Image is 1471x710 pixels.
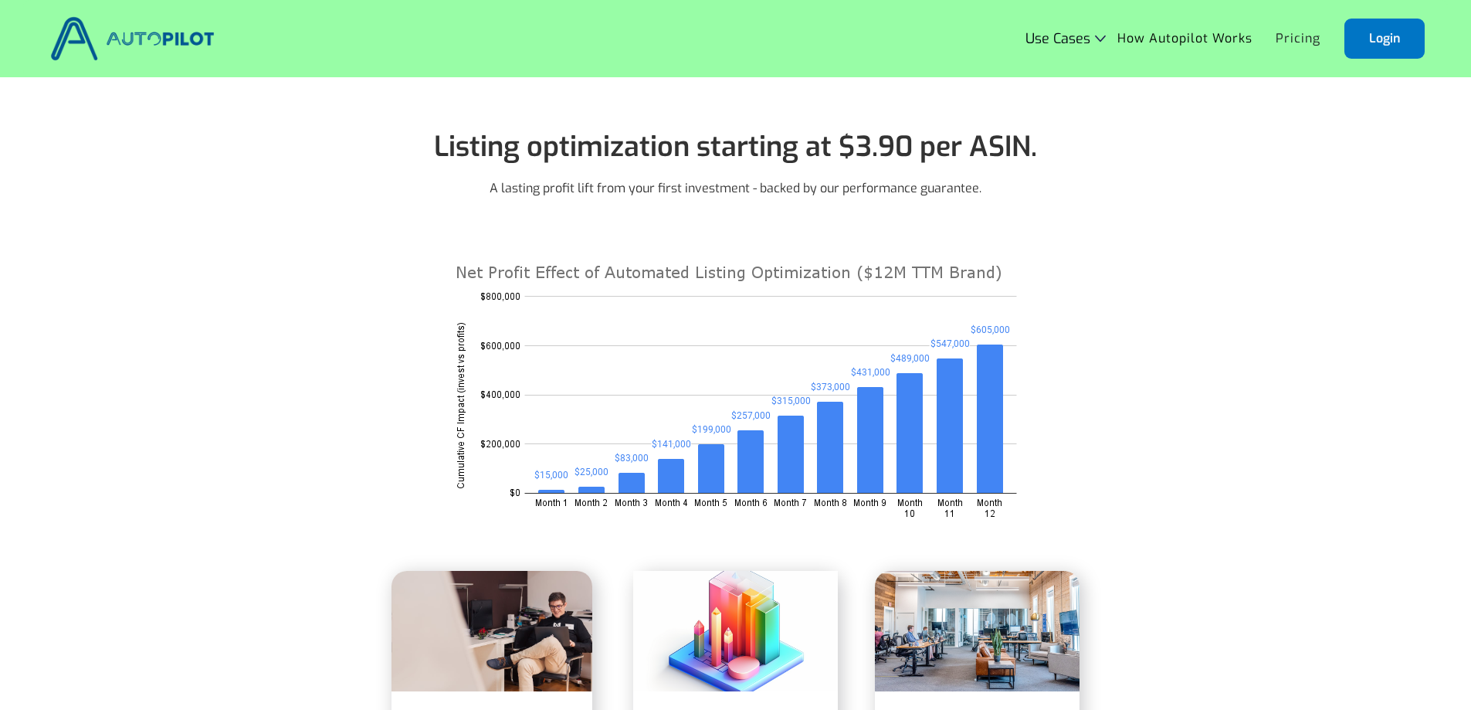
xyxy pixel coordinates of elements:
a: Login [1344,19,1425,59]
span: Listing optimization starting at $3.90 per ASIN. [434,128,1037,165]
div: Use Cases [1025,31,1090,46]
img: Icon Rounded Chevron Dark - BRIX Templates [1095,35,1106,42]
a: How Autopilot Works [1106,24,1264,53]
a: Pricing [1264,24,1332,53]
p: A lasting profit lift from your first investment - backed by our performance guarantee. [490,179,981,198]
